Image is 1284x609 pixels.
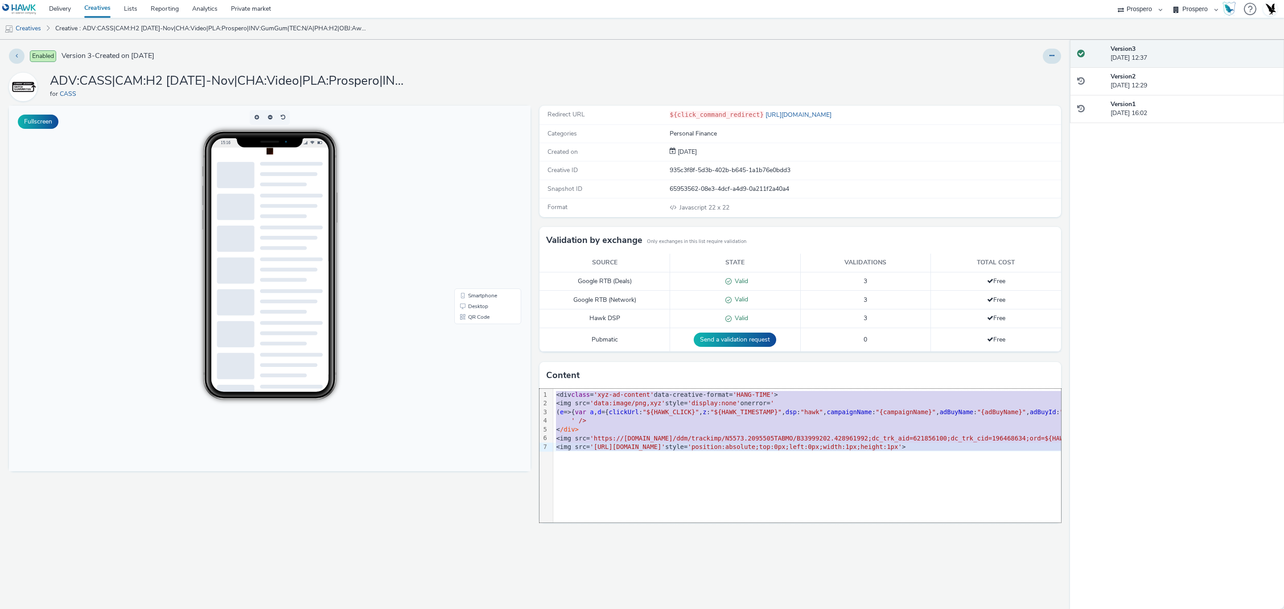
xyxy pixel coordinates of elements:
[1111,100,1277,118] div: [DATE] 16:02
[539,425,548,434] div: 5
[50,73,407,90] h1: ADV:CASS|CAM:H2 [DATE]-Nov|CHA:Video|PLA:Prospero|INV:GumGum|TEC:N/A|PHA:H2|OBJ:Awareness|BME:PMP...
[710,408,782,416] span: "${HAWK_TIMESTAMP}"
[670,129,1060,138] div: Personal Finance
[939,408,973,416] span: adBuyName
[676,148,697,156] div: Creation 19 September 2025, 16:02
[864,335,867,344] span: 0
[694,333,776,347] button: Send a validation request
[560,408,564,416] span: e
[547,166,578,174] span: Creative ID
[547,129,577,138] span: Categories
[987,296,1005,304] span: Free
[764,111,835,119] a: [URL][DOMAIN_NAME]
[590,408,593,416] span: a
[647,238,746,245] small: Only exchanges in this list require validation
[1263,2,1277,16] img: Account UK
[539,443,548,452] div: 7
[786,408,797,416] span: dsp
[539,408,548,417] div: 3
[2,4,37,15] img: undefined Logo
[571,391,590,398] span: class
[1060,408,1101,416] span: "{adBuyId}"
[571,417,586,424] span: ' />
[60,90,80,98] a: CASS
[876,408,936,416] span: "{campaignName}"
[597,408,601,416] span: d
[1111,45,1277,63] div: [DATE] 12:37
[1111,72,1136,81] strong: Version 2
[447,195,510,206] li: Desktop
[459,198,479,203] span: Desktop
[987,277,1005,285] span: Free
[546,369,580,382] h3: Content
[679,203,729,212] span: 22 x 22
[609,408,639,416] span: clickUrl
[4,25,13,33] img: mobile
[676,148,697,156] span: [DATE]
[977,408,1026,416] span: "{adBuyName}"
[212,34,222,39] span: 15:16
[1111,72,1277,91] div: [DATE] 12:29
[733,391,774,398] span: 'HANG-TIME'
[50,90,60,98] span: for
[539,272,670,291] td: Google RTB (Deals)
[864,296,867,304] span: 3
[575,408,586,416] span: var
[10,74,36,100] img: CASS
[864,314,867,322] span: 3
[447,206,510,217] li: QR Code
[547,203,568,211] span: Format
[987,314,1005,322] span: Free
[670,185,1060,193] div: 65953562-08e3-4dcf-a4d9-0a211f2a40a4
[679,203,708,212] span: Javascript
[18,115,58,129] button: Fullscreen
[1111,45,1136,53] strong: Version 3
[539,399,548,408] div: 2
[800,254,931,272] th: Validations
[447,185,510,195] li: Smartphone
[539,254,670,272] th: Source
[732,295,748,304] span: Valid
[687,443,901,450] span: 'position:absolute;top:0px;left:0px;width:1px;height:1px'
[1222,2,1236,16] img: Hawk Academy
[539,309,670,328] td: Hawk DSP
[590,399,665,407] span: 'data:image/png,xyz'
[687,399,740,407] span: 'display:none'
[931,254,1062,272] th: Total cost
[539,291,670,309] td: Google RTB (Network)
[670,111,764,118] code: ${click_command_redirect}
[642,408,699,416] span: "${HAWK_CLICK}"
[800,408,823,416] span: "hawk"
[547,148,578,156] span: Created on
[547,185,582,193] span: Snapshot ID
[539,416,548,425] div: 4
[62,51,154,61] span: Version 3 - Created on [DATE]
[51,18,372,39] a: Creative : ADV:CASS|CAM:H2 [DATE]-Nov|CHA:Video|PLA:Prospero|INV:GumGum|TEC:N/A|PHA:H2|OBJ:Awaren...
[30,50,56,62] span: Enabled
[670,166,1060,175] div: 935c3f8f-5d3b-402b-b645-1a1b76e0bdd3
[560,426,579,433] span: /div>
[827,408,872,416] span: campaignName
[670,254,801,272] th: State
[1111,100,1136,108] strong: Version 1
[9,82,41,91] a: CASS
[547,110,585,119] span: Redirect URL
[459,209,481,214] span: QR Code
[539,328,670,352] td: Pubmatic
[594,391,654,398] span: 'xyz-ad-content'
[590,443,665,450] span: '[URL][DOMAIN_NAME]'
[1030,408,1056,416] span: adBuyId
[732,277,748,285] span: Valid
[987,335,1005,344] span: Free
[703,408,706,416] span: z
[732,314,748,322] span: Valid
[864,277,867,285] span: 3
[539,434,548,443] div: 6
[1222,2,1239,16] a: Hawk Academy
[539,391,548,399] div: 1
[459,187,488,193] span: Smartphone
[770,399,774,407] span: '
[546,234,642,247] h3: Validation by exchange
